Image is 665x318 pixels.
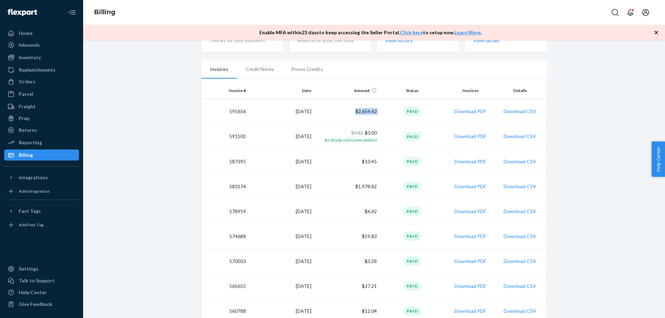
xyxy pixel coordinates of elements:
button: Download CSV [504,308,536,315]
td: 565655 [201,274,249,299]
a: Settings [4,263,79,274]
div: Integrations [19,174,48,181]
button: View details [473,37,500,44]
button: Download PDF [454,308,486,315]
td: $59.83 [314,224,380,249]
p: Thanks for your payment! [210,37,275,44]
div: Billing [19,152,33,158]
a: Orders [4,76,79,87]
a: Reporting [4,137,79,148]
button: Download CSV [504,283,536,290]
p: Enable MFA within 23 days to keep accessing the Seller Portal. to setup now. . [259,29,482,36]
td: 591502 [201,124,249,149]
td: 587395 [201,149,249,174]
div: Paid [404,107,421,116]
button: Integrations [4,172,79,183]
a: Learn More [454,29,481,35]
button: Fast Tags [4,206,79,217]
a: Billing [4,149,79,161]
a: Inventory [4,52,79,63]
span: $0.42 adjusted (view details) [325,137,377,143]
a: Inbounds [4,39,79,51]
div: Help Center [19,289,47,296]
td: $1,978.82 [314,174,380,199]
a: Replenishments [4,64,79,75]
td: [DATE] [249,149,314,174]
div: Settings [19,265,38,272]
button: Download PDF [454,158,486,165]
td: 578959 [201,199,249,224]
td: [DATE] [249,224,314,249]
button: Download CSV [504,183,536,190]
div: Reporting [19,139,42,146]
button: Give Feedback [4,299,79,310]
a: Add Integration [4,186,79,197]
td: 583174 [201,174,249,199]
div: Inventory [19,54,41,61]
button: Download PDF [454,183,486,190]
div: Prep [19,115,29,122]
a: Parcel [4,89,79,100]
a: Returns [4,125,79,136]
td: 570033 [201,249,249,274]
a: Home [4,28,79,39]
th: Invoices [445,82,496,99]
th: Status [380,82,445,99]
th: Invoice # [201,82,249,99]
td: [DATE] [249,274,314,299]
td: 574688 [201,224,249,249]
div: Paid [404,231,421,241]
td: [DATE] [249,99,314,124]
div: Inbounds [19,42,40,48]
td: $0.00 [314,124,380,149]
div: Paid [404,306,421,316]
th: Amount [314,82,380,99]
button: Open account menu [639,6,653,19]
a: Billing [94,8,115,16]
p: Billed on or after this date [298,37,363,44]
div: Parcel [19,91,33,98]
button: Close Navigation [65,6,79,19]
button: Download CSV [504,108,536,115]
div: Paid [404,207,421,216]
div: Paid [404,182,421,191]
td: $37.21 [314,274,380,299]
button: View history [385,37,413,44]
button: Open notifications [623,6,637,19]
button: Download PDF [454,233,486,240]
button: Download CSV [504,133,536,140]
li: Promo Credits [283,61,331,78]
a: Help Center [4,287,79,298]
div: Home [19,30,33,37]
button: Help Center [651,142,665,177]
div: Paid [404,281,421,291]
button: Download PDF [454,208,486,215]
button: Download CSV [504,158,536,165]
div: Replenishments [19,66,55,73]
button: Download CSV [504,233,536,240]
button: Download PDF [454,283,486,290]
td: [DATE] [249,199,314,224]
div: Freight [19,103,36,110]
li: Invoices [201,61,237,79]
div: Add Fast Tag [19,222,44,228]
div: Paid [404,256,421,266]
td: [DATE] [249,124,314,149]
li: Credit Notes [237,61,283,78]
div: Fast Tags [19,208,41,215]
td: 595656 [201,99,249,124]
div: Returns [19,127,37,134]
td: $2,654.42 [314,99,380,124]
div: Orders [19,78,35,85]
button: Download PDF [454,108,486,115]
th: Date [249,82,314,99]
div: Add Integration [19,188,50,194]
a: Freight [4,101,79,112]
button: $0.42adjusted (view details) [325,136,377,143]
div: Paid [404,157,421,166]
button: Download PDF [454,258,486,265]
th: Details [496,82,547,99]
a: Talk to Support [4,275,79,286]
a: Add Fast Tag [4,219,79,230]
